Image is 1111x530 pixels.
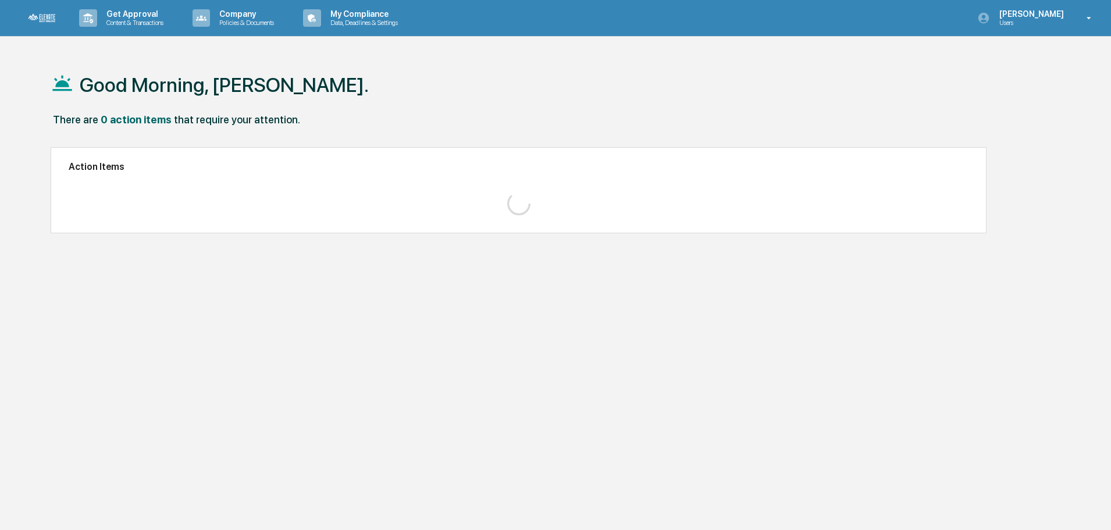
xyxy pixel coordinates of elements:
h1: Good Morning, [PERSON_NAME]. [80,73,369,97]
img: logo [28,13,56,22]
p: Get Approval [97,9,169,19]
div: that require your attention. [174,113,300,126]
p: Content & Transactions [97,19,169,27]
h2: Action Items [69,161,968,172]
p: [PERSON_NAME] [990,9,1070,19]
p: Data, Deadlines & Settings [321,19,404,27]
div: 0 action items [101,113,172,126]
p: Policies & Documents [210,19,280,27]
p: Users [990,19,1070,27]
p: My Compliance [321,9,404,19]
div: There are [53,113,98,126]
p: Company [210,9,280,19]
